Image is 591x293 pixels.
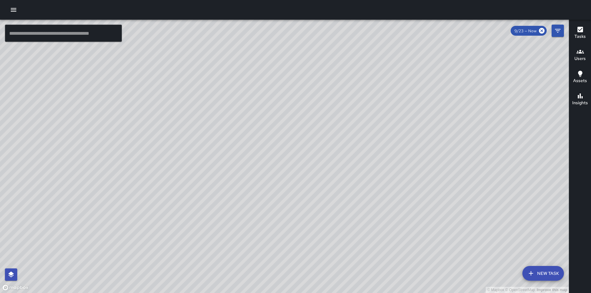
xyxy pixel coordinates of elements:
button: New Task [522,266,564,281]
button: Filters [552,25,564,37]
h6: Insights [572,100,588,106]
div: 9/23 — Now [511,26,547,36]
h6: Assets [573,77,587,84]
button: Insights [569,89,591,111]
h6: Users [574,55,586,62]
button: Users [569,44,591,66]
span: 9/23 — Now [511,28,540,34]
button: Tasks [569,22,591,44]
button: Assets [569,66,591,89]
h6: Tasks [574,33,586,40]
